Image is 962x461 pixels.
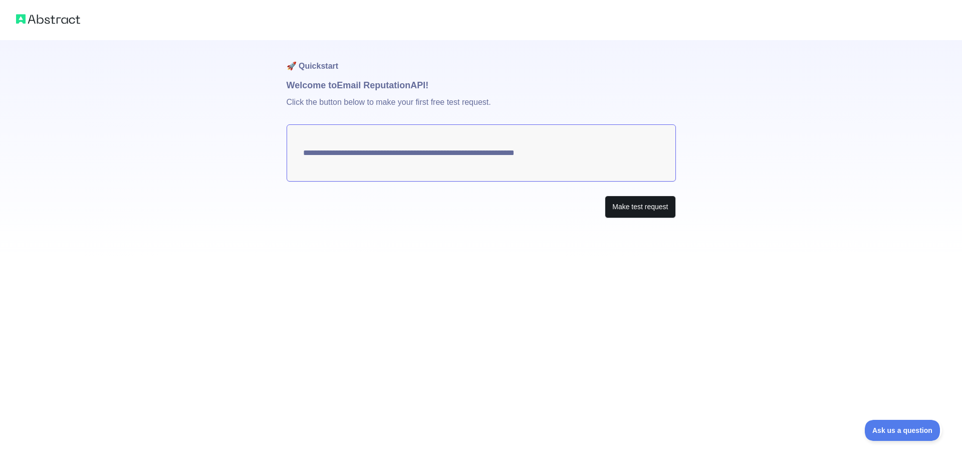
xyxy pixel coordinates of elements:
img: Abstract logo [16,12,80,26]
h1: 🚀 Quickstart [287,40,676,78]
button: Make test request [605,196,675,218]
iframe: Toggle Customer Support [865,420,942,441]
h1: Welcome to Email Reputation API! [287,78,676,92]
p: Click the button below to make your first free test request. [287,92,676,124]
